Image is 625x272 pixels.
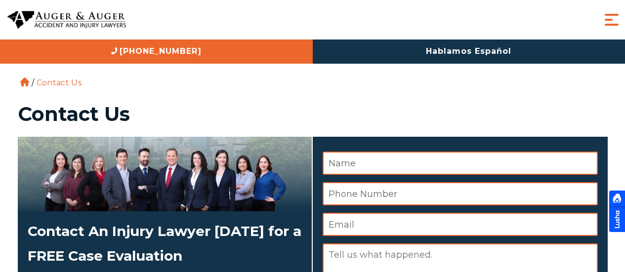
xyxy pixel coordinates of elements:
[18,137,312,211] img: Attorneys
[323,213,598,236] input: Email
[323,152,598,175] input: Name
[20,78,29,86] a: Home
[7,11,126,29] img: Auger & Auger Accident and Injury Lawyers Logo
[602,10,622,30] button: Menu
[34,78,84,87] li: Contact Us
[18,104,608,124] h1: Contact Us
[28,219,302,269] h2: Contact An Injury Lawyer [DATE] for a FREE Case Evaluation
[323,182,598,205] input: Phone Number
